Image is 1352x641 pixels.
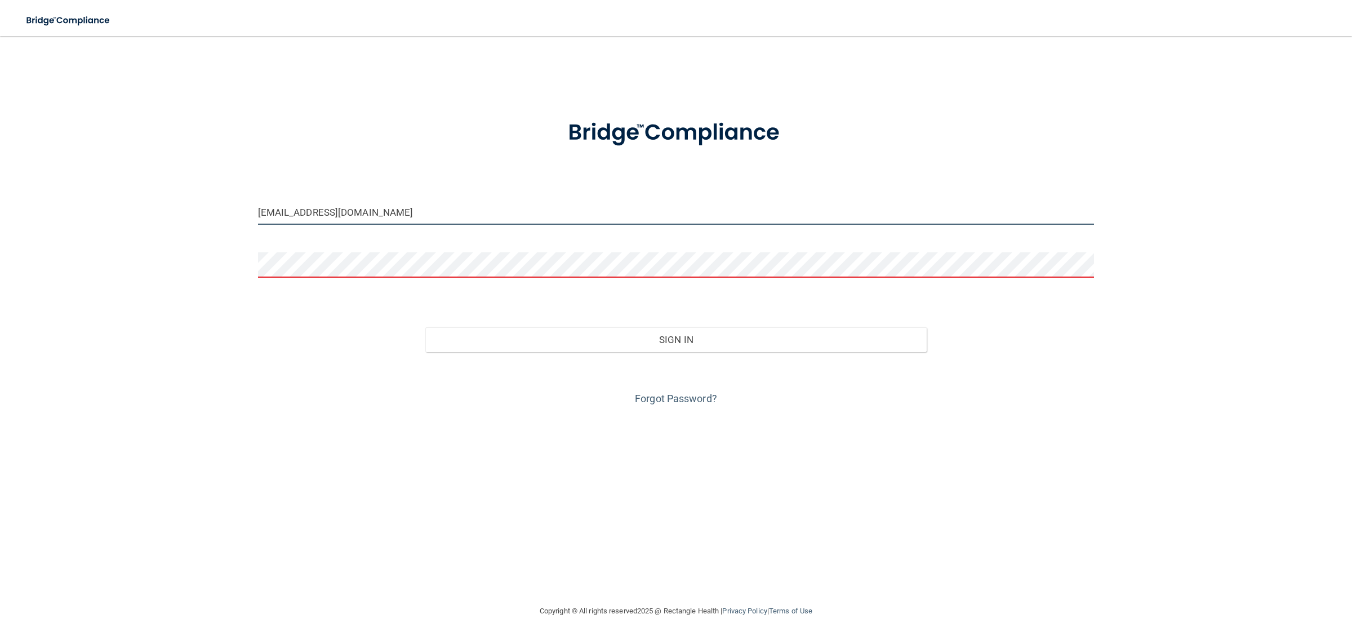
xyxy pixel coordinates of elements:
[470,593,882,629] div: Copyright © All rights reserved 2025 @ Rectangle Health | |
[635,393,717,404] a: Forgot Password?
[258,199,1095,225] input: Email
[769,607,812,615] a: Terms of Use
[17,9,121,32] img: bridge_compliance_login_screen.278c3ca4.svg
[425,327,927,352] button: Sign In
[722,607,767,615] a: Privacy Policy
[545,104,807,162] img: bridge_compliance_login_screen.278c3ca4.svg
